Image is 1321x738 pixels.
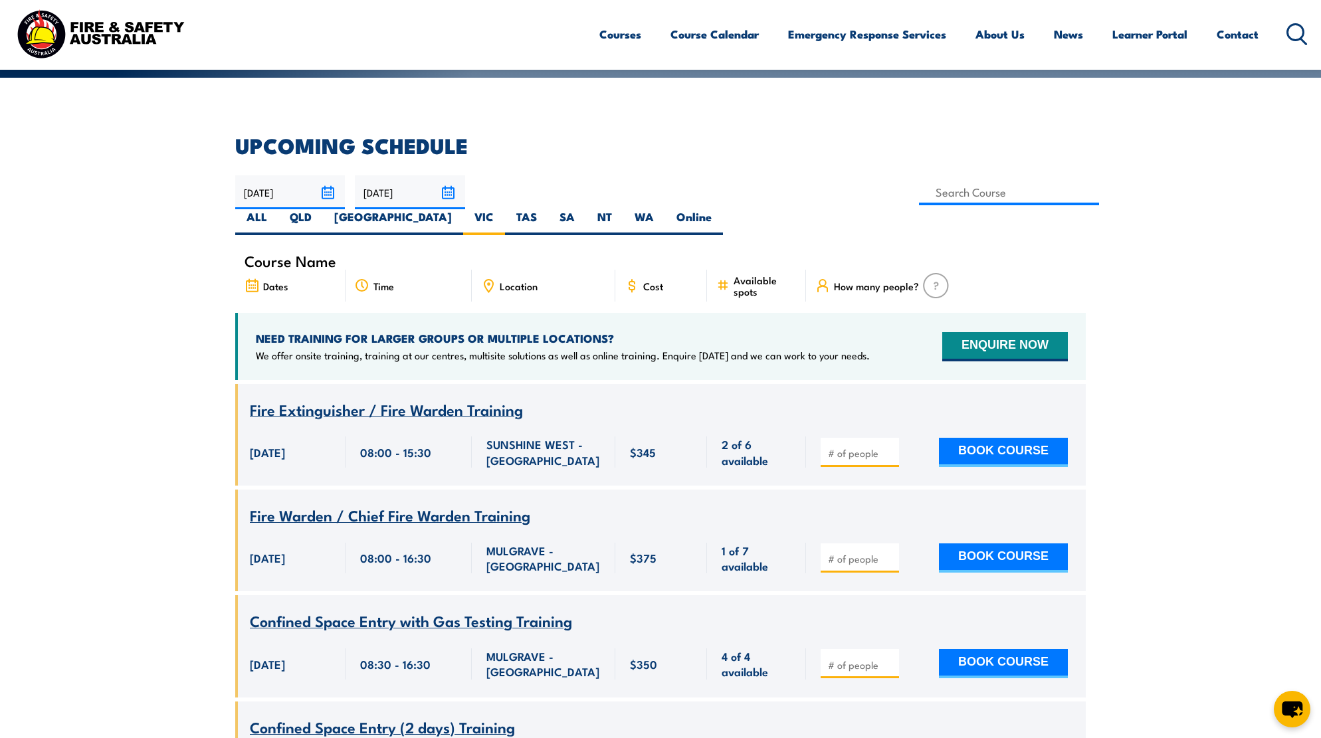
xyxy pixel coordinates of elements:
span: 08:30 - 16:30 [360,656,431,672]
span: MULGRAVE - [GEOGRAPHIC_DATA] [486,543,601,574]
a: Fire Warden / Chief Fire Warden Training [250,507,530,524]
span: Cost [643,280,663,292]
span: SUNSHINE WEST - [GEOGRAPHIC_DATA] [486,436,601,468]
span: 08:00 - 15:30 [360,444,431,460]
span: Confined Space Entry (2 days) Training [250,715,515,738]
input: To date [355,175,464,209]
span: 1 of 7 available [722,543,791,574]
input: # of people [828,446,894,460]
label: VIC [463,209,505,235]
span: Fire Warden / Chief Fire Warden Training [250,504,530,526]
span: 2 of 6 available [722,436,791,468]
a: Learner Portal [1112,17,1187,52]
span: Dates [263,280,288,292]
span: Confined Space Entry with Gas Testing Training [250,609,572,632]
a: Course Calendar [670,17,759,52]
button: BOOK COURSE [939,438,1068,467]
input: # of people [828,658,894,672]
label: Online [665,209,723,235]
a: Courses [599,17,641,52]
a: Confined Space Entry (2 days) Training [250,719,515,736]
label: NT [586,209,623,235]
label: WA [623,209,665,235]
h2: UPCOMING SCHEDULE [235,136,1086,154]
button: ENQUIRE NOW [942,332,1068,361]
label: QLD [278,209,323,235]
button: BOOK COURSE [939,649,1068,678]
span: $345 [630,444,656,460]
label: SA [548,209,586,235]
a: Contact [1217,17,1259,52]
input: Search Course [919,179,1099,205]
span: Time [373,280,394,292]
input: From date [235,175,345,209]
span: Fire Extinguisher / Fire Warden Training [250,398,523,420]
a: About Us [975,17,1025,52]
span: MULGRAVE - [GEOGRAPHIC_DATA] [486,648,601,680]
span: 08:00 - 16:30 [360,550,431,565]
label: TAS [505,209,548,235]
a: News [1054,17,1083,52]
label: ALL [235,209,278,235]
button: BOOK COURSE [939,543,1068,573]
span: [DATE] [250,550,285,565]
a: Emergency Response Services [788,17,946,52]
span: [DATE] [250,444,285,460]
input: # of people [828,552,894,565]
span: $350 [630,656,657,672]
span: $375 [630,550,657,565]
span: Available spots [734,274,797,297]
span: [DATE] [250,656,285,672]
label: [GEOGRAPHIC_DATA] [323,209,463,235]
a: Confined Space Entry with Gas Testing Training [250,613,572,630]
span: 4 of 4 available [722,648,791,680]
p: We offer onsite training, training at our centres, multisite solutions as well as online training... [256,349,870,362]
span: Course Name [245,255,336,266]
button: chat-button [1274,691,1310,727]
span: Location [500,280,538,292]
a: Fire Extinguisher / Fire Warden Training [250,402,523,418]
span: How many people? [834,280,919,292]
h4: NEED TRAINING FOR LARGER GROUPS OR MULTIPLE LOCATIONS? [256,331,870,345]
